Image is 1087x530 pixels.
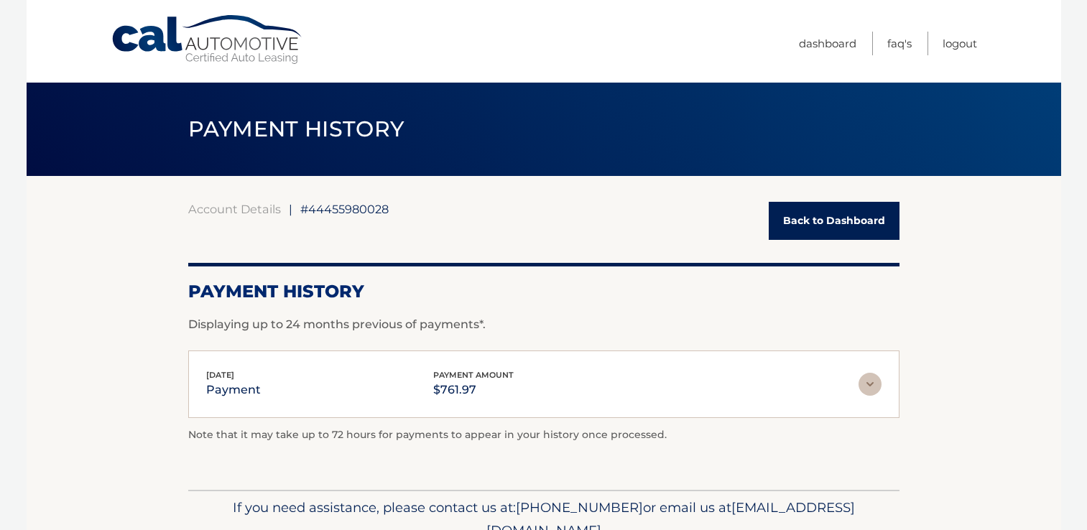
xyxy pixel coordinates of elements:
p: $761.97 [433,380,514,400]
a: FAQ's [887,32,912,55]
p: Note that it may take up to 72 hours for payments to appear in your history once processed. [188,427,899,444]
span: #44455980028 [300,202,389,216]
h2: Payment History [188,281,899,302]
img: accordion-rest.svg [859,373,882,396]
a: Dashboard [799,32,856,55]
p: payment [206,380,261,400]
a: Logout [943,32,977,55]
span: [DATE] [206,370,234,380]
span: | [289,202,292,216]
a: Account Details [188,202,281,216]
span: payment amount [433,370,514,380]
span: [PHONE_NUMBER] [516,499,643,516]
p: Displaying up to 24 months previous of payments*. [188,316,899,333]
span: PAYMENT HISTORY [188,116,404,142]
a: Cal Automotive [111,14,305,65]
a: Back to Dashboard [769,202,899,240]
